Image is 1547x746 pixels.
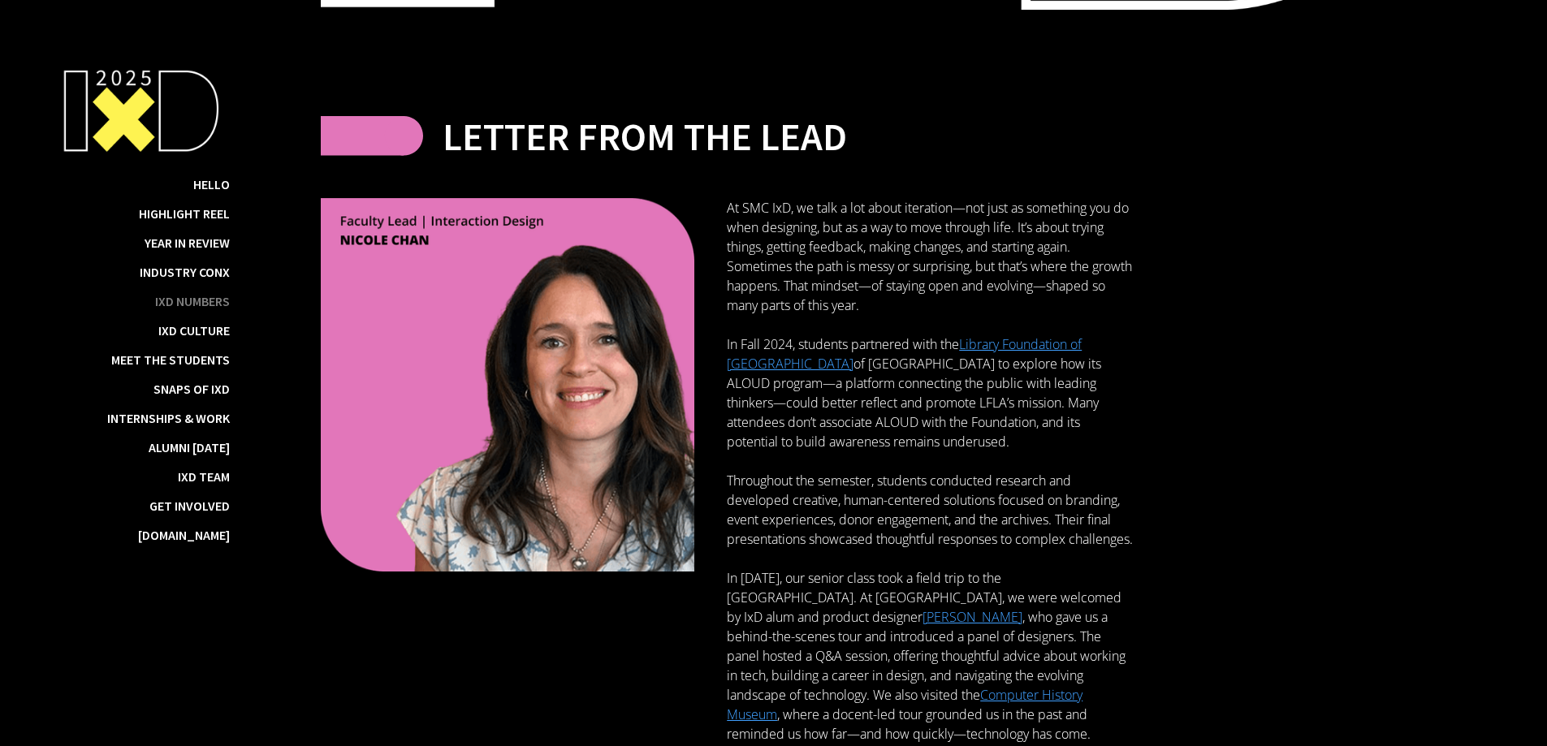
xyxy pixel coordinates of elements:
[140,264,230,280] a: Industry ConX
[155,293,230,309] a: IxD Numbers
[158,322,230,339] a: IxD Culture
[139,205,230,222] a: Highlight Reel
[145,235,230,251] a: Year in Review
[149,439,230,455] a: Alumni [DATE]
[107,410,230,426] a: Internships & Work
[443,114,847,159] h2: LETTER FROM THE LEAD
[111,351,230,368] a: Meet the Students
[727,686,1082,723] a: Computer History Museum
[923,608,1022,626] a: [PERSON_NAME]
[178,468,230,485] a: IxD Team
[193,176,230,192] a: Hello
[153,381,230,397] a: Snaps of IxD
[149,498,230,514] a: Get Involved
[138,527,230,543] a: [DOMAIN_NAME]
[727,335,1082,373] a: Library Foundation of [GEOGRAPHIC_DATA]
